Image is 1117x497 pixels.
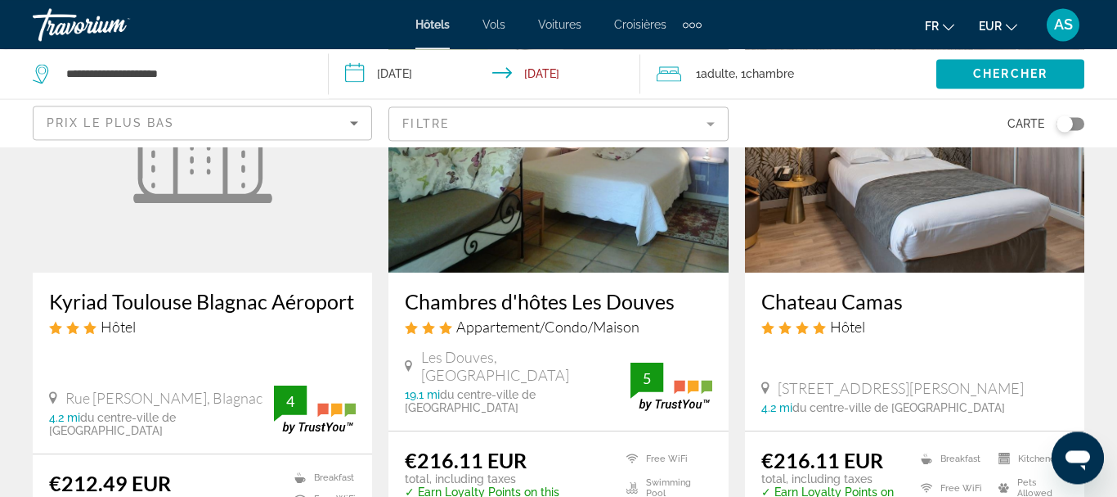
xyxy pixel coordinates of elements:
[329,49,641,98] button: Check-in date: Sep 22, 2025 Check-out date: Sep 24, 2025
[405,318,711,336] div: 3 star Apartment
[1052,431,1104,484] iframe: Bouton de lancement de la fenêtre de messagerie
[701,67,735,80] span: Adulte
[274,386,356,434] img: trustyou-badge.svg
[618,448,711,469] li: Free WiFi
[746,67,794,80] span: Chambre
[761,401,792,414] span: 4.2 mi
[979,20,1002,33] span: EUR
[925,20,939,33] span: fr
[388,106,728,142] button: Filter
[415,18,450,31] a: Hôtels
[405,448,527,472] ins: €216.11 EUR
[761,289,1068,314] a: Chateau Camas
[421,348,630,384] span: Les Douves, [GEOGRAPHIC_DATA]
[761,318,1068,336] div: 4 star Hotel
[101,318,136,336] span: Hôtel
[936,59,1084,88] button: Chercher
[630,368,663,388] div: 5
[33,3,196,46] a: Travorium
[761,448,883,472] ins: €216.11 EUR
[1042,7,1084,42] button: User Menu
[761,472,900,486] p: total, including taxes
[973,67,1047,80] span: Chercher
[683,11,702,38] button: Extra navigation items
[1007,112,1044,135] span: Carte
[49,318,356,336] div: 3 star Hotel
[913,448,990,469] li: Breakfast
[405,289,711,314] a: Chambres d'hôtes Les Douves
[47,116,175,129] span: Prix le plus bas
[979,14,1017,38] button: Change currency
[778,379,1024,397] span: [STREET_ADDRESS][PERSON_NAME]
[482,18,505,31] a: Vols
[990,448,1068,469] li: Kitchenette
[405,388,440,401] span: 19.1 mi
[830,318,865,336] span: Hôtel
[538,18,581,31] a: Voitures
[49,289,356,314] a: Kyriad Toulouse Blagnac Aéroport
[792,401,1005,414] span: du centre-ville de [GEOGRAPHIC_DATA]
[614,18,666,31] a: Croisières
[274,391,307,411] div: 4
[49,411,80,424] span: 4.2 mi
[47,113,358,133] mat-select: Sort by
[456,318,639,336] span: Appartement/Condo/Maison
[49,411,176,437] span: du centre-ville de [GEOGRAPHIC_DATA]
[630,363,712,411] img: trustyou-badge.svg
[735,62,794,85] span: , 1
[49,471,171,495] ins: €212.49 EUR
[696,62,735,85] span: 1
[640,49,936,98] button: Travelers: 1 adult, 0 children
[1054,16,1073,33] span: AS
[925,14,954,38] button: Change language
[1044,116,1084,131] button: Toggle map
[286,471,356,485] li: Breakfast
[405,472,606,486] p: total, including taxes
[65,389,262,407] span: Rue [PERSON_NAME], Blagnac
[405,388,536,414] span: du centre-ville de [GEOGRAPHIC_DATA]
